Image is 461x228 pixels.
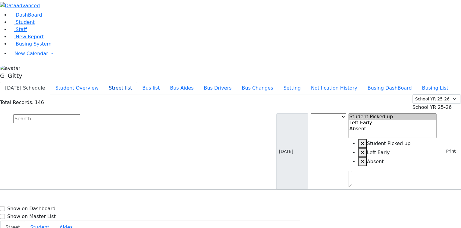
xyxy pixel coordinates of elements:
li: Student Picked up [358,139,437,148]
button: Busing List [417,82,453,94]
span: DashBoard [16,12,42,18]
a: Busing System [10,41,52,47]
button: Busing DashBoard [362,82,417,94]
span: Busing System [16,41,52,47]
option: Student Picked up [349,114,437,120]
span: Student Picked up [367,141,411,146]
button: Bus Drivers [199,82,237,94]
input: Search [13,114,80,123]
span: School YR 25-26 [412,104,452,110]
span: Student [16,19,35,25]
button: Student Overview [50,82,104,94]
span: × [361,150,365,155]
li: Left Early [358,148,437,157]
li: Absent [358,157,437,166]
span: 146 [35,100,44,105]
label: Show on Dashboard [7,205,55,212]
span: Staff [16,27,27,32]
a: Student [10,19,35,25]
button: Remove item [358,148,367,157]
button: Bus list [137,82,165,94]
option: Absent [349,126,437,132]
button: Notification History [306,82,362,94]
span: Left Early [367,150,390,155]
button: Print [439,147,459,156]
a: Staff [10,27,27,32]
button: Remove item [358,157,367,166]
button: Remove item [358,139,367,148]
span: × [361,141,365,146]
button: Street list [104,82,137,94]
label: Show on Master List [7,213,56,220]
span: × [361,159,365,164]
option: Left Early [349,120,437,126]
button: Bus Changes [237,82,278,94]
span: New Report [16,34,44,40]
a: DashBoard [10,12,42,18]
textarea: Search [349,171,352,187]
select: Default select example [412,94,461,104]
span: Absent [367,159,384,164]
button: Setting [278,82,306,94]
button: Bus Aides [165,82,199,94]
span: New Calendar [14,51,48,56]
a: New Calendar [10,48,461,60]
a: New Report [10,34,44,40]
